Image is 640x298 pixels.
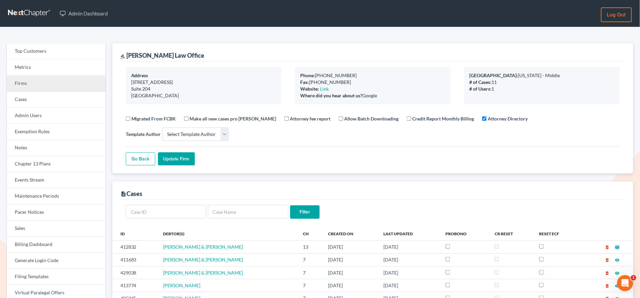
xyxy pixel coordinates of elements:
a: Go Back [126,152,155,166]
input: Case ID [126,205,206,218]
a: [PERSON_NAME] & [PERSON_NAME] [163,270,243,276]
div: 11 [470,79,615,86]
i: delete_forever [605,245,610,250]
i: visibility [615,284,620,288]
label: Make all new cases pro [PERSON_NAME] [190,115,276,122]
th: ProBono [440,227,490,240]
i: visibility [615,258,620,262]
td: 7 [298,279,323,292]
a: Events Stream [7,172,106,188]
i: gavel [120,54,125,59]
a: [PERSON_NAME] & [PERSON_NAME] [163,244,243,250]
label: Template Author [126,131,161,138]
a: Sales [7,220,106,237]
a: visibility [615,244,620,250]
b: Phone: [300,72,315,78]
td: [DATE] [378,253,440,266]
div: Suite 204 [131,86,276,92]
b: Where did you hear about us? [300,93,362,98]
b: Address [131,72,148,78]
div: Google [300,92,445,99]
label: Attorney Directory [488,115,528,122]
td: [DATE] [378,266,440,279]
a: Log out [601,7,632,22]
div: [PERSON_NAME] Law Office [120,51,205,59]
a: Cases [7,92,106,108]
a: delete_forever [605,244,610,250]
label: Migrated From FCBK [131,115,176,122]
i: description [120,191,126,197]
div: [GEOGRAPHIC_DATA] [131,92,276,99]
td: 7 [298,266,323,279]
b: # of Cases: [470,79,492,85]
a: Billing Dashboard [7,237,106,253]
td: [DATE] [323,241,378,253]
a: Chapter 13 Plans [7,156,106,172]
b: Fax: [300,79,309,85]
label: Credit Report Monthly Billing [413,115,474,122]
a: visibility [615,257,620,262]
td: [DATE] [323,279,378,292]
a: visibility [615,270,620,276]
iframe: Intercom live chat [617,275,633,291]
td: 411683 [112,253,158,266]
a: delete_forever [605,283,610,288]
th: Created On [323,227,378,240]
b: # of Users: [470,86,492,92]
td: [DATE] [378,279,440,292]
th: Ch [298,227,323,240]
th: Debtor(s) [158,227,297,240]
i: delete_forever [605,258,610,262]
div: [US_STATE] - Middle [470,72,615,79]
label: Allow Batch Downloading [344,115,399,122]
td: 13 [298,241,323,253]
td: 7 [298,253,323,266]
th: CR Reset [489,227,534,240]
div: 1 [470,86,615,92]
a: Admin Users [7,108,106,124]
i: delete_forever [605,284,610,288]
input: Update Firm [158,152,195,166]
td: [DATE] [323,266,378,279]
div: [STREET_ADDRESS] [131,79,276,86]
a: Generate Login Code [7,253,106,269]
div: [PHONE_NUMBER] [300,79,445,86]
a: Top Customers [7,43,106,59]
a: Admin Dashboard [56,7,111,19]
th: ID [112,227,158,240]
a: Pacer Notices [7,204,106,220]
td: [DATE] [378,241,440,253]
i: visibility [615,245,620,250]
div: Cases [120,190,143,198]
a: Link [320,86,329,92]
td: [DATE] [323,253,378,266]
a: Maintenance Periods [7,188,106,204]
a: [PERSON_NAME] [163,283,200,288]
label: Attorney fee report [290,115,331,122]
td: 412832 [112,241,158,253]
span: 1 [631,275,636,281]
a: visibility [615,283,620,288]
div: [PHONE_NUMBER] [300,72,445,79]
b: [GEOGRAPHIC_DATA]: [470,72,518,78]
td: 429038 [112,266,158,279]
a: [PERSON_NAME] & [PERSON_NAME] [163,257,243,262]
a: Firms [7,76,106,92]
a: Filing Templates [7,269,106,285]
th: Last Updated [378,227,440,240]
input: Filter [290,205,320,219]
td: 413774 [112,279,158,292]
i: delete_forever [605,271,610,276]
i: visibility [615,271,620,276]
a: Notes [7,140,106,156]
a: Metrics [7,59,106,76]
b: Website: [300,86,319,92]
a: delete_forever [605,257,610,262]
a: Exemption Rules [7,124,106,140]
a: delete_forever [605,270,610,276]
input: Case Name [208,205,288,218]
